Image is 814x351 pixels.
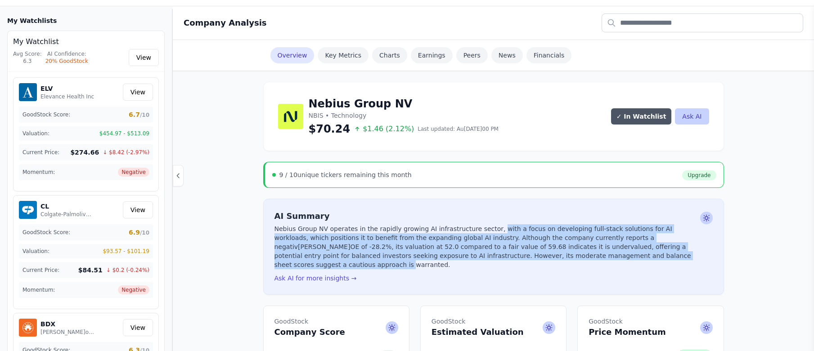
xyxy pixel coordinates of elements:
span: Current Price: [22,267,59,274]
span: $84.51 [78,266,103,275]
span: Current Price: [22,149,59,156]
h2: Price Momentum [589,317,666,338]
div: 20% GoodStock [45,58,88,65]
span: $454.97 - $513.09 [99,130,149,137]
button: ✓ In Watchlist [611,108,672,124]
span: Ask AI [700,212,713,224]
span: GoodStock [589,317,666,326]
h5: CL [40,202,94,211]
div: Avg Score: [13,50,42,58]
a: View [129,49,159,66]
span: $1.46 (2.12%) [354,124,414,134]
button: Ask AI [675,108,709,124]
span: Valuation: [22,130,49,137]
span: Momentum: [22,286,55,293]
button: Ask AI for more insights → [274,274,357,283]
span: Negative [118,168,149,177]
p: [PERSON_NAME]o[PERSON_NAME]on and Co [40,329,94,336]
span: Ask AI [543,321,555,334]
img: CL [19,201,37,219]
span: Momentum: [22,169,55,176]
span: /10 [140,230,149,236]
span: $93.57 - $101.19 [103,248,149,255]
span: $70.24 [309,122,351,136]
span: Ask AI [386,321,398,334]
span: 6.7 [129,110,149,119]
span: GoodStock Score: [22,111,70,118]
span: GoodStock [274,317,345,326]
h5: ELV [40,84,94,93]
a: Key Metrics [318,47,369,63]
span: Negative [118,285,149,294]
a: Earnings [411,47,453,63]
div: AI Confidence: [45,50,88,58]
a: Overview [270,47,315,63]
span: Ask AI [700,321,713,334]
a: View [123,319,153,336]
span: GoodStock [432,317,524,326]
h3: My Watchlists [7,16,57,25]
div: unique tickers remaining this month [279,170,412,179]
h2: Company Score [274,317,345,338]
a: Peers [456,47,488,63]
span: ↓ $0.2 (-0.24%) [106,267,149,274]
a: Charts [372,47,407,63]
span: /10 [140,112,149,118]
a: View [123,84,153,101]
a: Financials [526,47,572,63]
img: BDX [19,319,37,337]
span: $274.66 [70,148,99,157]
h2: Estimated Valuation [432,317,524,338]
span: ↓ $8.42 (-2.97%) [103,149,149,156]
span: 9 / 10 [279,171,297,178]
span: Valuation: [22,248,49,255]
h5: BDX [40,320,94,329]
img: Nebius Group NV Logo [278,104,303,129]
div: 6.3 [13,58,42,65]
p: Colgate-Palmolive Co [40,211,94,218]
h2: AI Summary [274,210,697,222]
p: Nebius Group NV operates in the rapidly growing AI infrastructure sector, with a focus on develop... [274,224,697,269]
h1: Nebius Group NV [309,97,499,111]
h2: Company Analysis [184,17,267,29]
span: GoodStock Score: [22,229,70,236]
a: News [491,47,523,63]
span: 6.9 [129,228,149,237]
p: NBIS • Technology [309,111,499,120]
a: View [123,201,153,218]
img: ELV [19,83,37,101]
a: Upgrade [682,170,716,180]
h4: My Watchlist [13,36,159,47]
span: Last updated: Au[DATE]00 PM [418,125,499,133]
p: Elevance Health Inc [40,93,94,100]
